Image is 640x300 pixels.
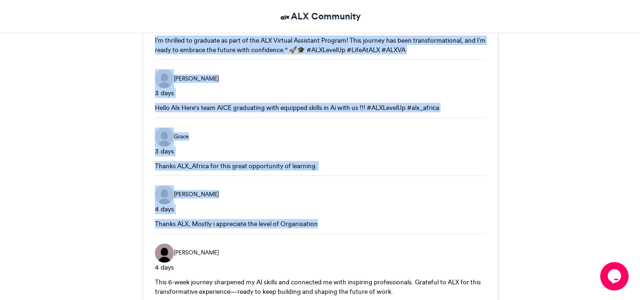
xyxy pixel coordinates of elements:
div: I’m thrilled to graduate as part of the ALX Virtual Assistant Program! This journey has been tran... [155,36,486,55]
img: Martin [155,185,174,204]
span: [PERSON_NAME] [174,190,219,199]
div: 3 days [155,146,486,156]
div: Hello Alx Here's team AICE graduating with equipped skills in Ai with us !!! #ALXLevelUp #alx_africa [155,103,486,112]
span: [PERSON_NAME] [174,74,219,83]
div: This 6-week journey sharpened my AI skills and connected me with inspiring professionals. Gratefu... [155,277,486,297]
div: Thanks ALX, Mostly i appreciate the level of Organisation [155,219,486,228]
img: ALX Community [279,11,291,23]
img: Grace [155,127,174,146]
img: Michael [155,244,174,263]
div: 4 days [155,204,486,214]
img: IAN [155,69,174,88]
div: 3 days [155,88,486,98]
iframe: chat widget [600,262,631,291]
div: Thanks ALX_Africa for this great opportunity of learning. [155,161,486,171]
a: ALX Community [279,9,361,23]
div: 4 days [155,263,486,273]
span: [PERSON_NAME] [174,248,219,257]
span: Grace [174,132,189,141]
